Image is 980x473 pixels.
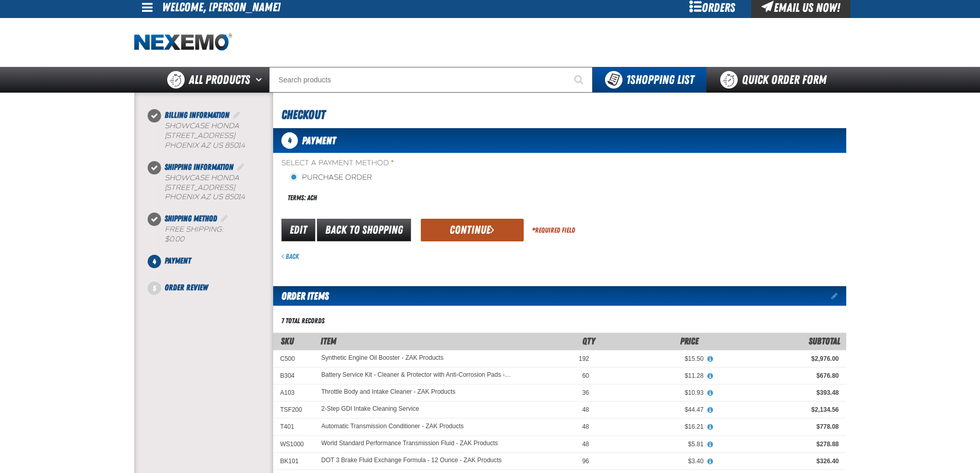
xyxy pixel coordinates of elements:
li: Payment. Step 4 of 5. Not Completed [154,255,273,282]
span: Select a Payment Method [281,159,560,168]
div: $2,976.00 [718,355,839,363]
input: Purchase Order [290,173,298,181]
span: Billing Information [165,110,229,120]
a: Edit [281,219,315,241]
span: Subtotal [809,336,840,346]
span: Shopping List [626,73,694,87]
span: 4 [148,255,161,268]
span: 48 [582,441,589,448]
td: TSF200 [273,401,314,418]
li: Shipping Information. Step 2 of 5. Completed [154,161,273,213]
li: Billing Information. Step 1 of 5. Completed [154,109,273,161]
span: Payment [165,256,191,266]
span: Showcase Honda [165,173,239,182]
a: 2-Step GDI Intake Cleaning Service [322,406,419,413]
strong: 1 [626,73,630,87]
span: Item [320,336,336,346]
span: 96 [582,458,589,465]
a: World Standard Performance Transmission Fluid - ZAK Products [322,440,498,447]
span: PHOENIX [165,192,199,201]
span: 48 [582,423,589,430]
span: [STREET_ADDRESS] [165,131,235,140]
span: Checkout [281,108,325,122]
span: 5 [148,282,161,295]
input: Search [269,67,593,93]
span: 192 [579,355,589,362]
div: $15.50 [603,355,704,363]
td: C500 [273,350,314,367]
button: You have 1 Shopping List. Open to view details [593,67,706,93]
div: 7 total records [281,316,325,326]
h2: Order Items [273,286,329,306]
a: Edit items [831,292,846,300]
span: Price [680,336,699,346]
button: View All Prices for 2-Step GDI Intake Cleaning Service [704,406,717,415]
button: Start Searching [567,67,593,93]
span: US [212,141,223,150]
span: All Products [189,71,250,89]
a: Battery Service Kit - Cleaner & Protector with Anti-Corrosion Pads - ZAK Products [322,372,513,379]
span: Shipping Method [165,214,217,223]
span: Showcase Honda [165,121,239,130]
a: Quick Order Form [706,67,846,93]
td: T401 [273,418,314,435]
bdo: 85014 [225,192,245,201]
li: Order Review. Step 5 of 5. Not Completed [154,282,273,294]
div: $11.28 [603,372,704,380]
span: US [212,192,223,201]
div: $10.93 [603,389,704,397]
nav: Checkout steps. Current step is Payment. Step 4 of 5 [147,109,273,294]
a: Throttle Body and Intake Cleaner - ZAK Products [322,389,456,396]
td: B304 [273,367,314,384]
a: Edit Shipping Information [236,162,246,172]
div: $2,134.56 [718,406,839,414]
div: $3.40 [603,457,704,465]
span: Payment [302,134,336,147]
div: $5.81 [603,440,704,448]
button: View All Prices for Throttle Body and Intake Cleaner - ZAK Products [704,389,717,398]
a: Back to Shopping [317,219,411,241]
span: 48 [582,406,589,413]
span: 60 [582,372,589,379]
strong: $0.00 [165,235,184,243]
bdo: 85014 [225,141,245,150]
td: A103 [273,384,314,401]
label: Purchase Order [290,173,372,183]
span: 36 [582,389,589,396]
div: $278.88 [718,440,839,448]
div: Terms: ACH [281,187,560,209]
a: Back [281,252,299,260]
span: [STREET_ADDRESS] [165,183,235,192]
span: Qty [582,336,595,346]
button: View All Prices for DOT 3 Brake Fluid Exchange Formula - 12 Ounce - ZAK Products [704,457,717,466]
td: WS1000 [273,435,314,452]
div: Required Field [532,225,575,235]
div: $393.48 [718,389,839,397]
div: $16.21 [603,423,704,431]
div: $778.08 [718,423,839,431]
a: Edit Billing Information [231,110,242,120]
button: Continue [421,219,524,241]
span: PHOENIX [165,141,199,150]
li: Shipping Method. Step 3 of 5. Completed [154,213,273,255]
button: View All Prices for World Standard Performance Transmission Fluid - ZAK Products [704,440,717,449]
span: 4 [281,132,298,149]
a: SKU [281,336,294,346]
a: Automatic Transmission Conditioner - ZAK Products [322,423,464,430]
a: Edit Shipping Method [219,214,229,223]
span: Order Review [165,283,208,292]
a: Synthetic Engine Oil Booster - ZAK Products [322,355,443,362]
button: View All Prices for Battery Service Kit - Cleaner & Protector with Anti-Corrosion Pads - ZAK Prod... [704,372,717,381]
div: $44.47 [603,406,704,414]
button: View All Prices for Synthetic Engine Oil Booster - ZAK Products [704,355,717,364]
td: BK101 [273,452,314,469]
button: Open All Products pages [252,67,269,93]
span: AZ [201,192,210,201]
button: View All Prices for Automatic Transmission Conditioner - ZAK Products [704,423,717,432]
span: Shipping Information [165,162,234,172]
div: $326.40 [718,457,839,465]
span: AZ [201,141,210,150]
div: $676.80 [718,372,839,380]
img: Nexemo logo [134,33,232,51]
